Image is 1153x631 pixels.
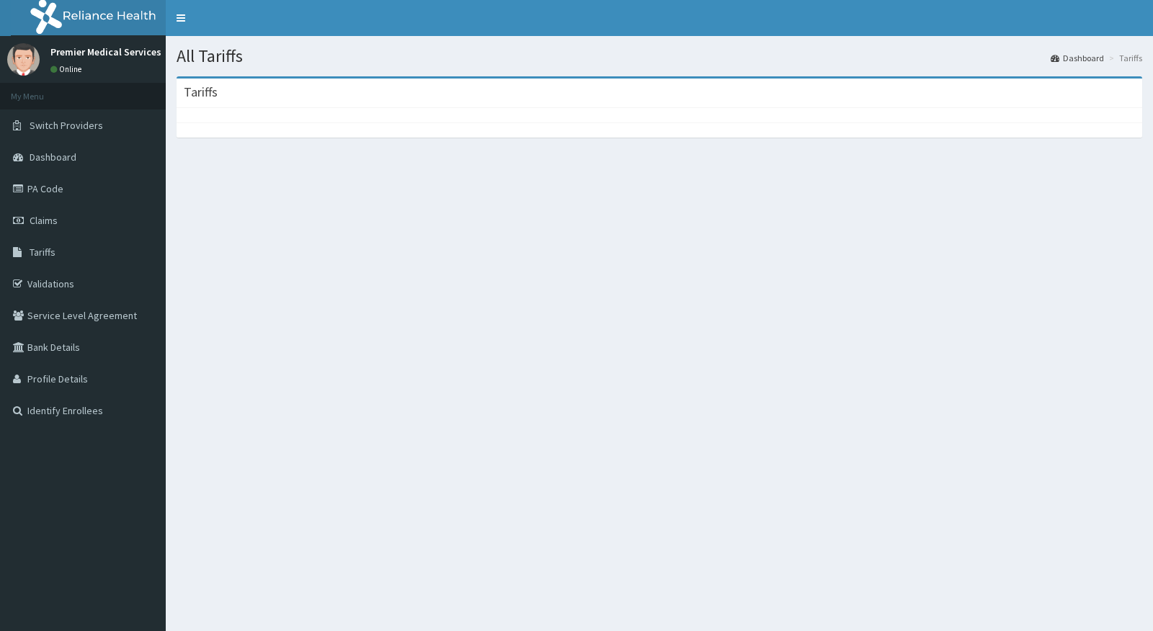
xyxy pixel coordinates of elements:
[30,119,103,132] span: Switch Providers
[30,246,55,259] span: Tariffs
[177,47,1142,66] h1: All Tariffs
[30,214,58,227] span: Claims
[1051,52,1104,64] a: Dashboard
[50,47,161,57] p: Premier Medical Services
[1105,52,1142,64] li: Tariffs
[50,64,85,74] a: Online
[184,86,218,99] h3: Tariffs
[7,43,40,76] img: User Image
[30,151,76,164] span: Dashboard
